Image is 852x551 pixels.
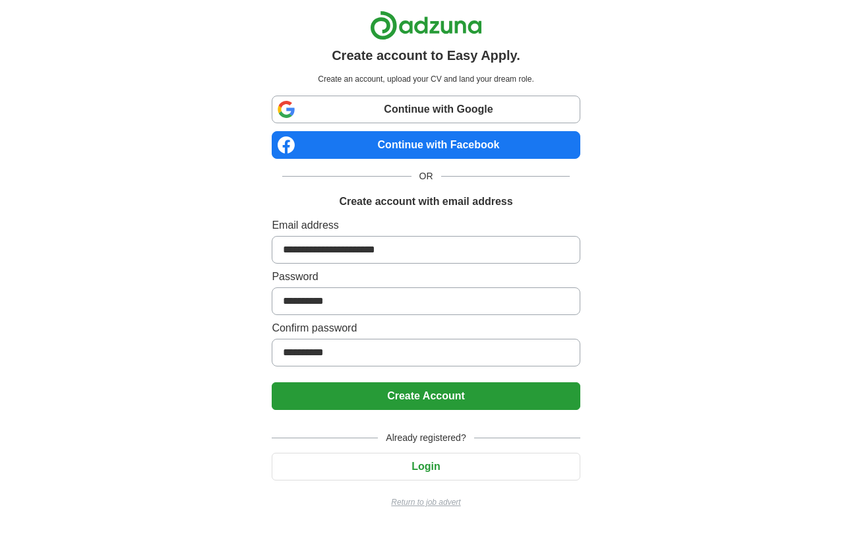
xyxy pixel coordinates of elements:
label: Confirm password [272,320,580,336]
a: Continue with Google [272,96,580,123]
a: Continue with Facebook [272,131,580,159]
button: Create Account [272,382,580,410]
span: Already registered? [378,431,473,445]
button: Login [272,453,580,480]
label: Password [272,269,580,285]
a: Login [272,461,580,472]
h1: Create account to Easy Apply. [332,45,520,65]
span: OR [411,169,441,183]
a: Return to job advert [272,496,580,508]
h1: Create account with email address [339,194,512,210]
img: Adzuna logo [370,11,482,40]
p: Create an account, upload your CV and land your dream role. [274,73,577,85]
label: Email address [272,217,580,233]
